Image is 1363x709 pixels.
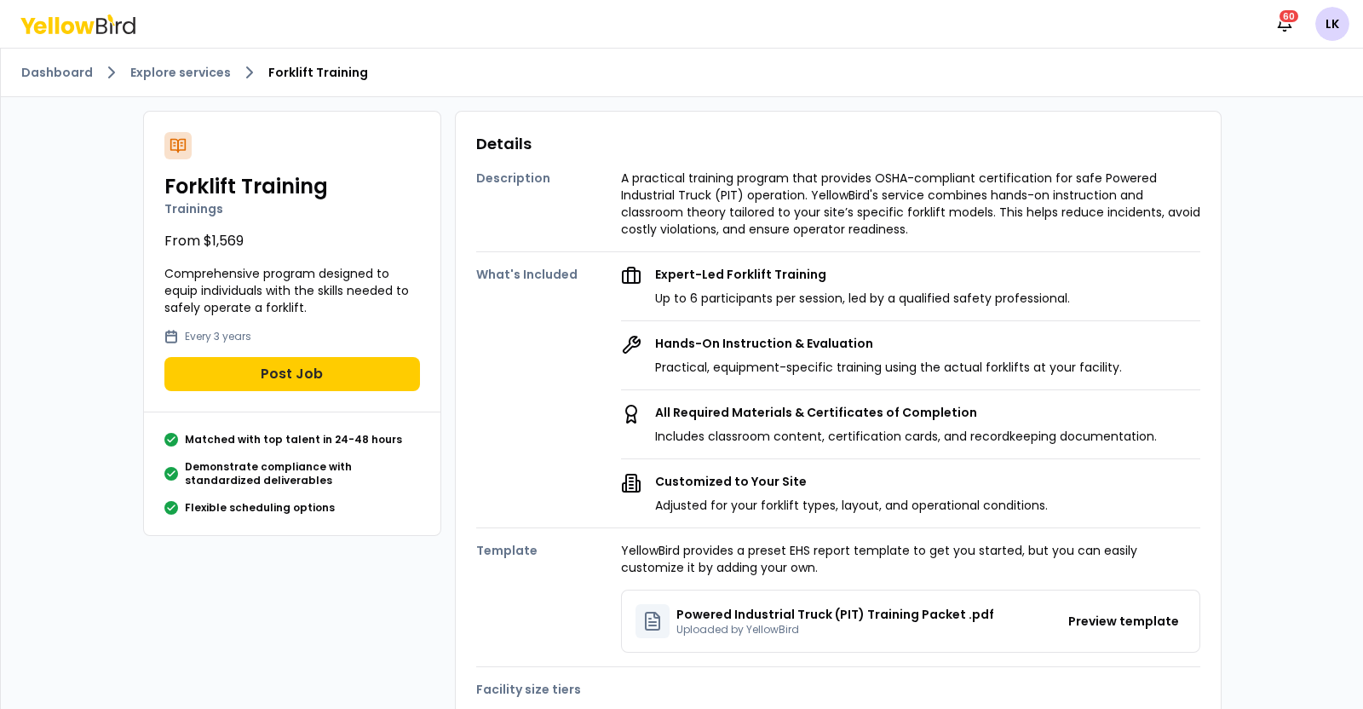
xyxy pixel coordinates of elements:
[655,290,1070,307] p: Up to 6 participants per session, led by a qualified safety professional.
[21,62,1343,83] nav: breadcrumb
[655,335,1122,352] p: Hands-On Instruction & Evaluation
[130,64,231,81] a: Explore services
[476,266,621,283] h4: What's Included
[268,64,368,81] span: Forklift Training
[676,606,994,623] p: Powered Industrial Truck (PIT) Training Packet .pdf
[621,542,1200,576] p: YellowBird provides a preset EHS report template to get you started, but you can easily customize...
[1061,608,1186,635] button: Preview template
[476,542,621,559] h4: Template
[1278,9,1300,24] div: 60
[476,170,621,187] h4: Description
[476,132,1200,156] h3: Details
[655,473,1048,490] p: Customized to Your Site
[185,460,420,487] p: Demonstrate compliance with standardized deliverables
[185,433,402,447] p: Matched with top talent in 24-48 hours
[655,497,1048,514] p: Adjusted for your forklift types, layout, and operational conditions.
[655,404,1157,421] p: All Required Materials & Certificates of Completion
[621,170,1200,238] p: A practical training program that provides OSHA-compliant certification for safe Powered Industri...
[655,428,1157,445] p: Includes classroom content, certification cards, and recordkeeping documentation.
[164,265,420,316] p: Comprehensive program designed to equip individuals with the skills needed to safely operate a fo...
[1268,7,1302,41] button: 60
[655,359,1122,376] p: Practical, equipment-specific training using the actual forklifts at your facility.
[164,173,420,200] h2: Forklift Training
[164,231,420,251] p: From $1,569
[476,681,621,698] h4: Facility size tiers
[185,501,335,515] p: Flexible scheduling options
[1315,7,1349,41] span: LK
[655,266,1070,283] p: Expert-Led Forklift Training
[164,200,420,217] p: Trainings
[676,623,994,637] p: Uploaded by YellowBird
[164,357,420,391] button: Post Job
[21,64,93,81] a: Dashboard
[185,330,251,343] p: Every 3 years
